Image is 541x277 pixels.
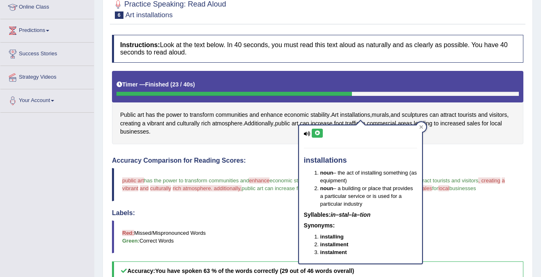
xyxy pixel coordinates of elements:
span: Click to see word definition [478,111,487,119]
b: Instructions: [120,41,160,48]
b: ) [193,81,195,88]
b: instalment [320,249,347,255]
h5: Timer — [116,82,195,88]
span: enhance [249,177,269,184]
span: Click to see word definition [292,119,298,128]
span: Click to see word definition [441,111,457,119]
span: Click to see word definition [331,111,338,119]
span: Click to see word definition [120,127,149,136]
b: Finished [145,81,169,88]
span: Click to see word definition [146,111,155,119]
h4: Accuracy Comparison for Reading Scores: [112,157,523,164]
span: Click to see word definition [147,119,164,128]
blockquote: Missed/Mispronounced Words Correct Words [112,220,523,253]
span: , creating [478,177,500,184]
span: Click to see word definition [372,111,389,119]
span: Click to see word definition [310,111,330,119]
div: . , , , . , , . [112,71,523,144]
span: Click to see word definition [212,119,242,128]
span: Click to see word definition [120,111,136,119]
span: has the power to transform communities and [144,177,249,184]
span: economic stability [269,177,311,184]
span: Click to see word definition [482,119,488,128]
span: Click to see word definition [260,111,283,119]
span: Click to see word definition [183,111,188,119]
span: Click to see word definition [458,111,476,119]
span: Click to see word definition [467,119,480,128]
span: a [502,177,504,184]
li: – the act of installing something (as equipment) [320,169,417,184]
span: Click to see word definition [402,111,428,119]
span: Click to see word definition [201,119,211,128]
h4: installations [304,157,417,165]
span: for [432,185,438,191]
b: You have spoken 63 % of the words correctly (29 out of 46 words overall) [155,268,354,274]
span: Click to see word definition [490,119,502,128]
h4: Labels: [112,209,523,217]
span: public art [122,177,144,184]
span: Click to see word definition [414,119,432,128]
b: installing [320,234,344,240]
b: Red: [122,230,134,236]
span: local [438,185,450,191]
span: Click to see word definition [340,111,370,119]
b: noun [320,185,333,191]
em: in–stal–la–tion [331,211,370,218]
small: Art installations [126,11,173,19]
a: Your Account [0,89,94,110]
a: Predictions [0,19,94,40]
b: 23 / 40s [172,81,193,88]
span: vibrant [122,185,138,191]
a: Success Stories [0,43,94,63]
span: Click to see word definition [284,111,309,119]
span: Click to see word definition [177,119,200,128]
span: Click to see word definition [390,111,400,119]
span: Click to see word definition [249,111,259,119]
b: ( [170,81,172,88]
span: Click to see word definition [434,119,439,128]
span: Click to see word definition [429,111,439,119]
span: rich atmosphere. additionally, [173,185,242,191]
span: and [140,185,149,191]
span: Click to see word definition [157,111,164,119]
h5: Synonyms: [304,223,417,229]
li: – a building or place that provides a particular service or is used for a particular industry [320,184,417,208]
span: 6 [115,11,123,19]
span: public art can increase foot traffic in commercial areas [242,185,369,191]
span: businesses [449,185,476,191]
span: Click to see word definition [489,111,507,119]
span: Click to see word definition [142,119,146,128]
b: installment [320,241,349,247]
span: Click to see word definition [244,119,274,128]
span: Click to see word definition [440,119,465,128]
span: Click to see word definition [216,111,248,119]
span: Click to see word definition [190,111,214,119]
span: Click to see word definition [166,119,175,128]
span: sales [420,185,432,191]
h4: Look at the text below. In 40 seconds, you must read this text aloud as naturally and as clearly ... [112,35,523,62]
span: culturally [150,185,171,191]
b: Green: [122,238,139,244]
span: Click to see word definition [137,111,144,119]
span: Click to see word definition [166,111,182,119]
b: noun [320,170,333,176]
a: Strategy Videos [0,66,94,86]
span: Click to see word definition [275,119,290,128]
span: Click to see word definition [120,119,141,128]
h5: Syllables: [304,212,417,218]
span: and sculptures can attract tourists and visitors [370,177,479,184]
